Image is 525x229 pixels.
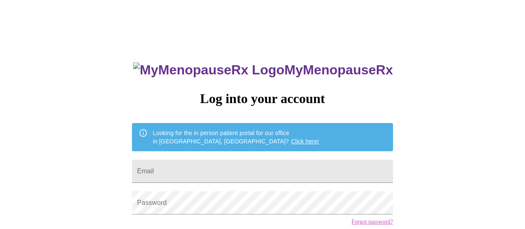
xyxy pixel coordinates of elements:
[133,62,284,78] img: MyMenopauseRx Logo
[352,219,393,225] a: Forgot password?
[153,126,319,149] div: Looking for the in person patient portal for our office in [GEOGRAPHIC_DATA], [GEOGRAPHIC_DATA]?
[133,62,393,78] h3: MyMenopauseRx
[291,138,319,145] a: Click here!
[132,91,393,106] h3: Log into your account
